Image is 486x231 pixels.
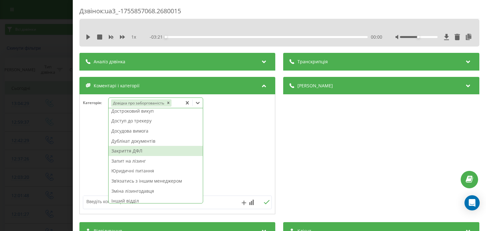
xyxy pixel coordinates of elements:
[131,34,136,40] span: 1 x
[79,7,479,19] div: Дзвінок : ua3_-1755857068.2680015
[83,101,108,105] h4: Категорія :
[109,196,203,206] div: Інший відділ
[109,106,203,116] div: Достроковий викуп
[94,59,125,65] span: Аналіз дзвінка
[165,36,167,38] div: Accessibility label
[94,83,140,89] span: Коментарі і категорії
[464,195,480,210] div: Open Intercom Messenger
[109,156,203,166] div: Запит на лізинг
[417,36,420,38] div: Accessibility label
[109,166,203,176] div: Юридичні питання
[109,136,203,146] div: Дублікат документів
[109,186,203,196] div: Зміна лізингодавця
[109,126,203,136] div: Досудова вимога
[165,99,171,107] div: Remove Довідка про заборгованість
[109,146,203,156] div: Закриття ДФЛ
[298,83,333,89] span: [PERSON_NAME]
[109,176,203,186] div: Звʼязатись з іншим менеджером
[150,34,166,40] span: - 03:21
[111,99,165,107] div: Довідка про заборгованість
[109,116,203,126] div: Доступ до трекеру
[371,34,382,40] span: 00:00
[298,59,328,65] span: Транскрипція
